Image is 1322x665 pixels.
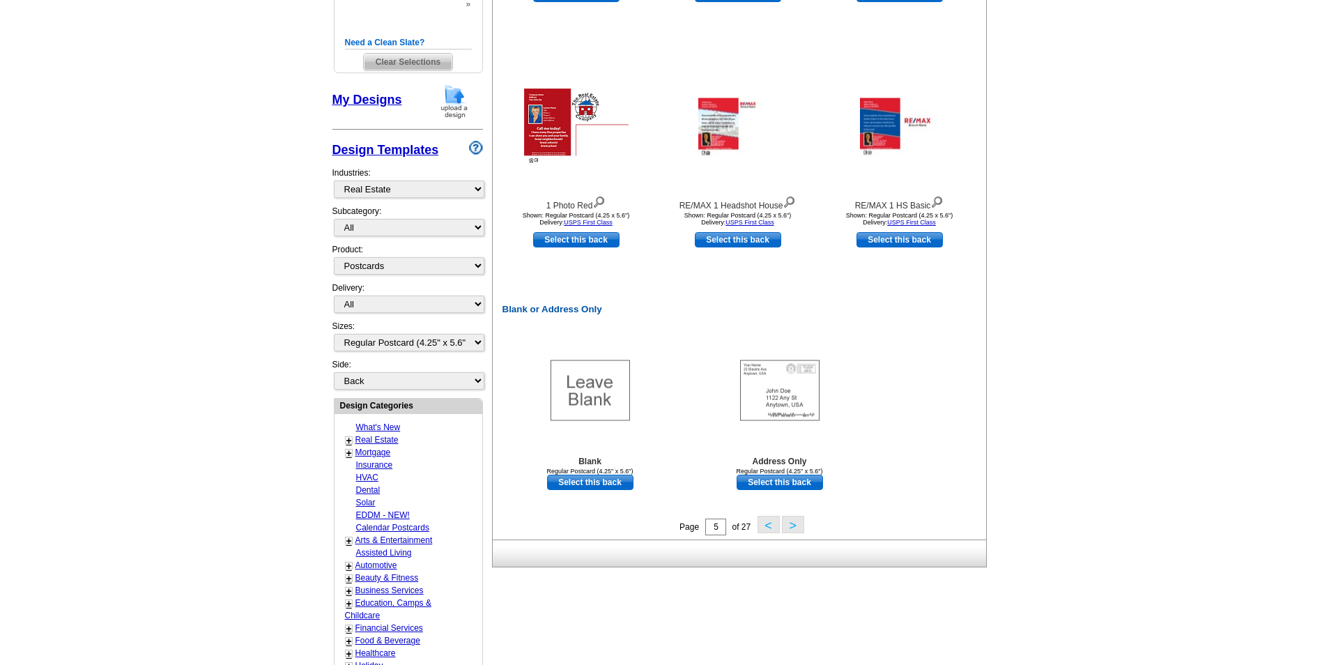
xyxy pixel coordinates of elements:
[356,473,378,482] a: HVAC
[346,586,352,597] a: +
[356,498,376,507] a: Solar
[346,636,352,647] a: +
[703,468,856,475] div: Regular Postcard (4.25" x 5.6")
[782,516,804,533] button: >
[500,212,653,226] div: Shown: Regular Postcard (4.25 x 5.6") Delivery:
[524,89,629,168] img: 1 Photo Red
[578,457,601,466] b: Blank
[332,93,402,107] a: My Designs
[514,468,667,475] div: Regular Postcard (4.25" x 5.6")
[346,448,352,459] a: +
[887,219,936,226] a: USPS First Class
[346,535,352,546] a: +
[1043,341,1322,665] iframe: LiveChat chat widget
[332,320,483,358] div: Sizes:
[732,522,751,532] span: of 27
[823,193,976,212] div: RE/MAX 1 HS Basic
[355,648,396,658] a: Healthcare
[356,548,412,558] a: Assisted Living
[355,435,399,445] a: Real Estate
[355,560,397,570] a: Automotive
[364,54,452,70] span: Clear Selections
[930,193,944,208] img: view design details
[533,232,620,247] a: use this design
[695,232,781,247] a: use this design
[592,193,606,208] img: view design details
[758,516,780,533] button: <
[356,523,429,533] a: Calendar Postcards
[860,98,939,159] img: RE/MAX 1 HS Basic
[332,160,483,205] div: Industries:
[345,598,431,620] a: Education, Camps & Childcare
[725,219,774,226] a: USPS First Class
[332,143,439,157] a: Design Templates
[332,243,483,282] div: Product:
[356,485,381,495] a: Dental
[564,219,613,226] a: USPS First Class
[355,535,433,545] a: Arts & Entertainment
[356,460,393,470] a: Insurance
[332,205,483,243] div: Subcategory:
[346,598,352,609] a: +
[551,360,630,421] img: Blank Template
[500,193,653,212] div: 1 Photo Red
[783,193,796,208] img: view design details
[346,648,352,659] a: +
[436,84,472,119] img: upload-design
[661,212,815,226] div: Shown: Regular Postcard (4.25 x 5.6") Delivery:
[740,360,820,421] img: Addresses Only
[356,510,410,520] a: EDDM - NEW!
[737,475,823,490] a: use this design
[495,304,989,315] h2: Blank or Address Only
[332,358,483,391] div: Side:
[698,98,778,159] img: RE/MAX 1 Headshot House
[355,586,424,595] a: Business Services
[345,36,472,49] h5: Need a Clean Slate?
[469,141,483,155] img: design-wizard-help-icon.png
[346,560,352,572] a: +
[661,193,815,212] div: RE/MAX 1 Headshot House
[335,399,482,412] div: Design Categories
[355,448,391,457] a: Mortgage
[346,435,352,446] a: +
[823,212,976,226] div: Shown: Regular Postcard (4.25 x 5.6") Delivery:
[547,475,633,490] a: use this design
[355,623,423,633] a: Financial Services
[346,623,352,634] a: +
[355,573,419,583] a: Beauty & Fitness
[346,573,352,584] a: +
[856,232,943,247] a: use this design
[679,522,699,532] span: Page
[355,636,420,645] a: Food & Beverage
[752,457,806,466] b: Address Only
[332,282,483,320] div: Delivery:
[356,422,401,432] a: What's New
